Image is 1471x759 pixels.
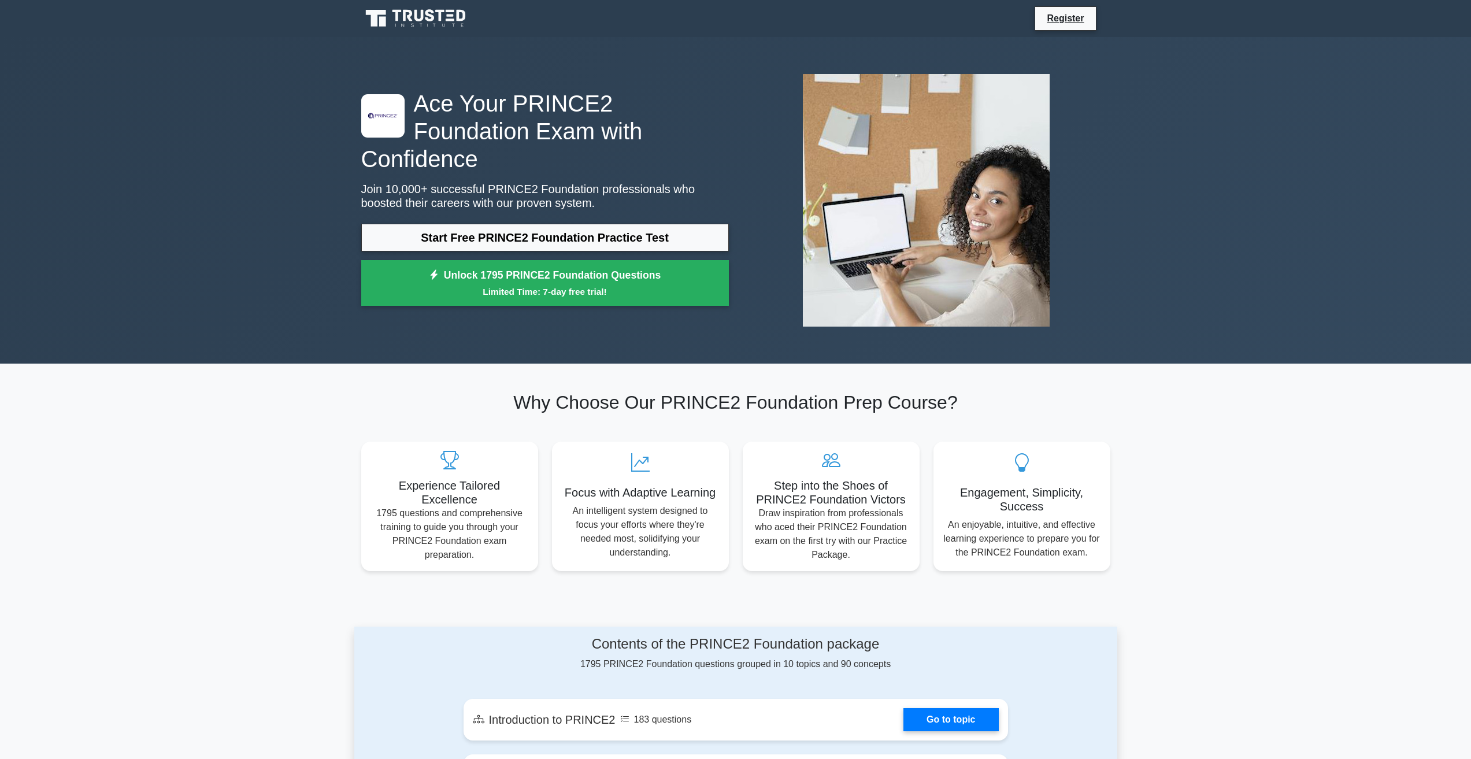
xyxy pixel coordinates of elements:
p: Draw inspiration from professionals who aced their PRINCE2 Foundation exam on the first try with ... [752,506,910,562]
p: 1795 questions and comprehensive training to guide you through your PRINCE2 Foundation exam prepa... [370,506,529,562]
h5: Step into the Shoes of PRINCE2 Foundation Victors [752,479,910,506]
p: An intelligent system designed to focus your efforts where they're needed most, solidifying your ... [561,504,720,560]
h1: Ace Your PRINCE2 Foundation Exam with Confidence [361,90,729,173]
small: Limited Time: 7-day free trial! [376,285,714,298]
a: Unlock 1795 PRINCE2 Foundation QuestionsLimited Time: 7-day free trial! [361,260,729,306]
h5: Focus with Adaptive Learning [561,486,720,499]
div: 1795 PRINCE2 Foundation questions grouped in 10 topics and 90 concepts [464,636,1008,671]
h2: Why Choose Our PRINCE2 Foundation Prep Course? [361,391,1110,413]
p: Join 10,000+ successful PRINCE2 Foundation professionals who boosted their careers with our prove... [361,182,729,210]
a: Start Free PRINCE2 Foundation Practice Test [361,224,729,251]
h5: Experience Tailored Excellence [370,479,529,506]
h4: Contents of the PRINCE2 Foundation package [464,636,1008,653]
h5: Engagement, Simplicity, Success [943,486,1101,513]
p: An enjoyable, intuitive, and effective learning experience to prepare you for the PRINCE2 Foundat... [943,518,1101,560]
a: Go to topic [903,708,998,731]
a: Register [1040,11,1091,25]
